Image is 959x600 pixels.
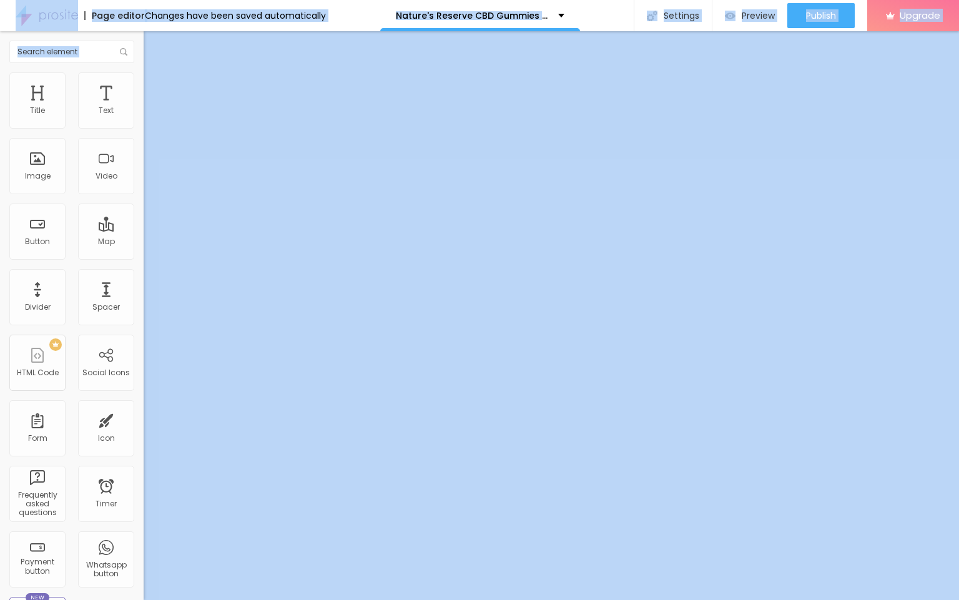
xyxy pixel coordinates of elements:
div: Text [99,106,114,115]
span: Upgrade [900,10,940,21]
div: Frequently asked questions [12,491,62,518]
iframe: Editor [144,31,959,600]
div: Page editor [84,11,145,20]
div: Image [25,172,51,180]
div: Timer [96,499,117,508]
div: Whatsapp button [81,561,130,579]
div: Button [25,237,50,246]
p: Nature's Reserve CBD Gummies Natural Relief in Every Bite [396,11,549,20]
div: Spacer [92,303,120,312]
img: view-1.svg [725,11,735,21]
span: Publish [806,11,836,21]
input: Search element [9,41,134,63]
img: Icone [120,48,127,56]
span: Preview [742,11,775,21]
div: Payment button [12,558,62,576]
div: Changes have been saved automatically [145,11,326,20]
div: Form [28,434,47,443]
div: Social Icons [82,368,130,377]
button: Preview [712,3,787,28]
div: Title [30,106,45,115]
div: Map [98,237,115,246]
div: Divider [25,303,51,312]
img: Icone [647,11,657,21]
div: HTML Code [17,368,59,377]
div: Video [96,172,117,180]
div: Icon [98,434,115,443]
button: Publish [787,3,855,28]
